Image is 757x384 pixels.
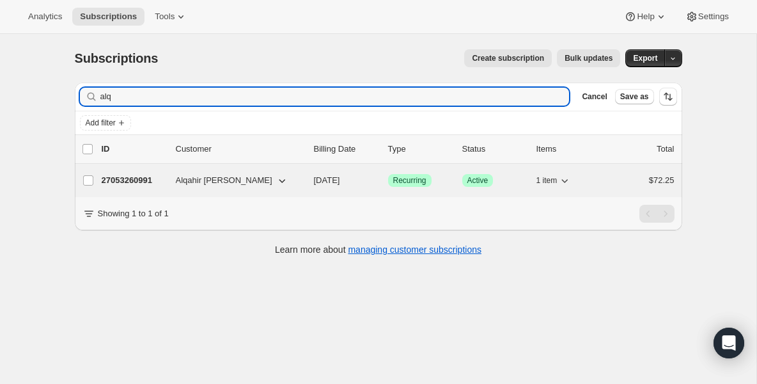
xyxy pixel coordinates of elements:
button: Create subscription [464,49,552,67]
span: Tools [155,12,175,22]
button: Bulk updates [557,49,620,67]
button: Export [625,49,665,67]
button: 1 item [536,172,572,189]
button: Save as [615,89,654,104]
div: Items [536,143,600,156]
span: Settings [698,12,729,22]
span: Help [637,12,654,22]
span: Alqahir [PERSON_NAME] [176,174,272,187]
p: Billing Date [314,143,378,156]
span: Add filter [86,118,116,128]
button: Settings [678,8,737,26]
span: $72.25 [649,175,675,185]
span: Save as [620,92,649,102]
div: Type [388,143,452,156]
span: [DATE] [314,175,340,185]
a: managing customer subscriptions [348,244,481,255]
span: Subscriptions [75,51,159,65]
p: Learn more about [275,243,481,256]
p: Customer [176,143,304,156]
nav: Pagination [639,205,675,223]
p: ID [102,143,166,156]
span: Export [633,53,657,63]
p: Showing 1 to 1 of 1 [98,207,169,220]
button: Analytics [20,8,70,26]
input: Filter subscribers [100,88,570,106]
button: Alqahir [PERSON_NAME] [168,170,296,191]
p: 27053260991 [102,174,166,187]
button: Help [616,8,675,26]
button: Add filter [80,115,131,131]
span: Subscriptions [80,12,137,22]
button: Subscriptions [72,8,144,26]
div: Open Intercom Messenger [714,328,744,358]
p: Total [657,143,674,156]
button: Tools [147,8,195,26]
span: Create subscription [472,53,544,63]
span: Cancel [582,92,607,102]
div: 27053260991Alqahir [PERSON_NAME][DATE]SuccessRecurringSuccessActive1 item$72.25 [102,172,675,189]
button: Sort the results [659,88,677,106]
span: Bulk updates [565,53,613,63]
span: Active [467,175,488,186]
p: Status [462,143,526,156]
span: Analytics [28,12,62,22]
span: Recurring [393,175,426,186]
span: 1 item [536,175,558,186]
div: IDCustomerBilling DateTypeStatusItemsTotal [102,143,675,156]
button: Cancel [577,89,612,104]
